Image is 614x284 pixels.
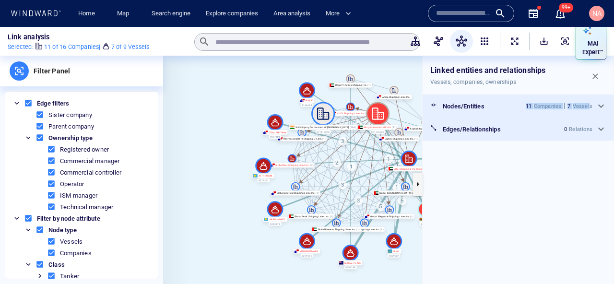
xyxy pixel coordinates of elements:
div: Global Emerald Shipping Lines Inc. [271,190,321,196]
div: Parent company [48,123,94,130]
div: Global Everest Shipping Lines Inc. [311,226,361,232]
button: 99+ [549,2,572,25]
div: Glory International Fz Llc [357,125,398,130]
div: Chil 1 Shipping Lines Inc [331,111,370,116]
div: 2 [354,121,363,130]
span: More [326,8,351,19]
div: 0 [564,126,567,132]
div: Nadiya Shipping Lines Inc [344,226,385,232]
button: SaveAlt [533,31,555,52]
div: 3 [338,180,347,189]
span: Node type [46,226,79,234]
div: Commercial controller [60,169,121,176]
div: Sci Shipping Corporation Of [GEOGRAPHIC_DATA] [289,125,357,130]
div: Tanker [60,272,79,280]
button: More [322,5,359,22]
button: Home [71,5,102,22]
div: Global Star Shipping Lines Inc. [269,162,315,167]
a: Map [113,5,136,22]
a: Area analysis [270,5,314,22]
div: 9233973 [269,222,282,226]
span: Edge filters [35,100,71,107]
button: Toggle [35,272,44,280]
span: Ownership type [46,134,95,142]
div: NEBULA DRIFT [263,216,287,222]
div: 871815203 [315,130,331,134]
div: Sister company [48,111,92,118]
span: Linked entities and relationships [430,66,546,75]
p: MAI Expert™ [582,39,603,57]
div: Amira Shipping Lines Inc. [376,94,412,99]
button: Toggle [24,225,33,234]
div: Asphalt Maris Shipping Lines [403,126,448,131]
div: 9309227 [388,254,401,258]
div: Vessels [60,238,83,245]
span: NA [592,10,602,17]
div: 4 [398,158,407,166]
div: International Bird Shipping Co. Inc. [277,136,327,142]
p: 7 of 9 Vessels [111,43,150,51]
div: Filter Panel [29,56,75,86]
div: BUQUE [299,98,315,103]
div: 3 [354,196,363,205]
button: Toggle [12,99,21,107]
p: 11 of 16 Companies | [44,43,101,51]
div: 9156498 [300,103,313,107]
button: ExpandAllNodes [504,31,525,52]
div: AETHER SAIL [252,173,275,178]
div: 2 [332,159,341,167]
div: Registered owner [60,146,109,153]
button: Toggle [24,260,33,269]
div: Vessels [573,103,592,109]
div: Operator [60,180,84,188]
span: Edges/Relationships [443,126,501,133]
div: Global Peak Shipping Lines Inc. [288,213,335,219]
span: Class [46,261,67,268]
div: ISM manager [60,192,97,199]
div: ELIAH [387,248,401,254]
div: 9555199 [344,266,357,270]
div: 9277371 [257,178,270,182]
div: 9271896 [300,254,313,258]
a: Home [74,5,99,22]
button: AddToVoi [555,31,576,52]
div: Royal Princess Shipping Inc. [329,83,372,88]
div: 851716526 [370,130,386,134]
button: Map [109,5,140,22]
div: Dignity Shipping Lines Inc. [378,136,419,142]
div: TIDAL RHYTHM [262,130,287,135]
p: Link analysis [8,31,50,43]
div: 1 [393,183,401,192]
div: VOYAGER HAVEN [294,248,320,254]
div: Companies [60,249,92,257]
p: Selected : [8,43,34,51]
div: 5 [398,196,406,205]
div: Global [DEMOGRAPHIC_DATA] Shipping Lines Inc. [373,190,438,196]
div: Companies [534,103,562,109]
div: Elite Shipping & Trading Fzc [388,166,430,171]
a: Search engine [148,5,194,22]
div: Relations [569,126,592,132]
button: NA [587,4,606,23]
div: 1 [347,162,355,171]
div: 9119830 [419,222,432,226]
div: 9297101 [269,135,282,139]
button: Toggle [12,214,21,223]
div: Global Elegance Shipping Lines Inc [364,213,415,219]
button: Toggle [24,133,33,142]
iframe: Chat [573,241,607,277]
div: 3 [338,137,347,145]
span: Filter by node attribute [35,215,103,222]
span: 99+ [559,3,573,12]
span: Vessels, companies, ownerships [430,77,546,87]
span: Nodes/Entities [443,103,484,110]
div: 5 [376,202,385,211]
a: Explore companies [202,5,262,22]
div: MAJID [418,216,433,222]
div: 7 [567,103,570,109]
button: MAI Expert™ [576,23,606,59]
div: 11 [526,103,531,109]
